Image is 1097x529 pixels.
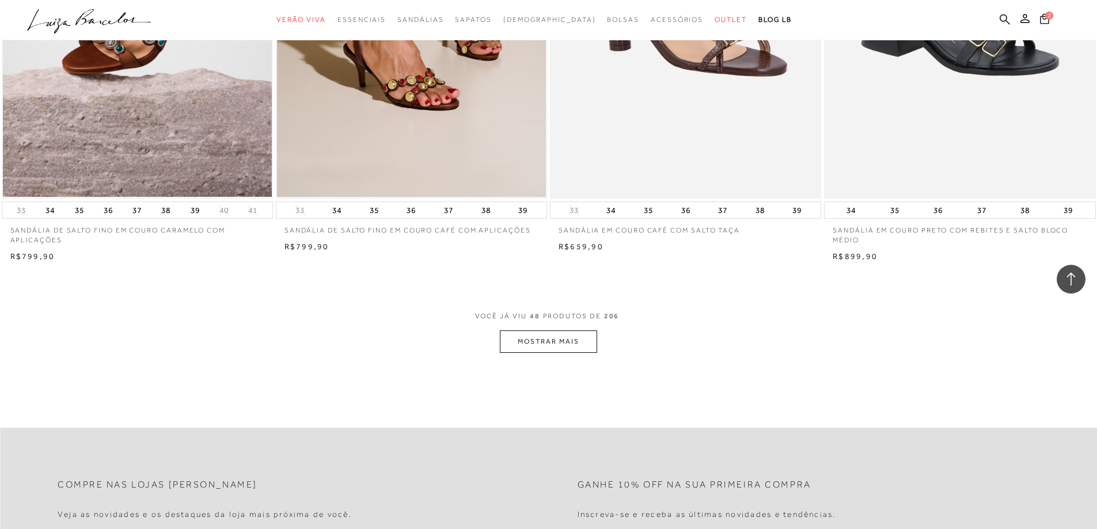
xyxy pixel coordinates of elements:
a: categoryNavScreenReaderText [651,9,703,31]
button: MOSTRAR MAIS [500,330,597,353]
a: SANDÁLIA EM COURO PRETO COM REBITES E SALTO BLOCO MÉDIO [824,219,1095,245]
button: 39 [515,202,531,218]
button: 35 [640,202,656,218]
span: 2 [1045,12,1053,20]
button: 38 [478,202,494,218]
button: 40 [216,205,232,216]
h2: Ganhe 10% off na sua primeira compra [578,479,811,490]
span: Sandálias [397,16,443,24]
span: [DEMOGRAPHIC_DATA] [503,16,596,24]
span: Bolsas [607,16,639,24]
span: Outlet [715,16,747,24]
span: R$899,90 [833,252,878,261]
span: Sapatos [455,16,491,24]
button: 36 [678,202,694,218]
a: SANDÁLIA EM COURO CAFÉ COM SALTO TAÇA [550,219,821,235]
button: 37 [441,202,457,218]
span: R$799,90 [284,242,329,251]
button: 37 [974,202,990,218]
button: 34 [329,202,345,218]
span: VOCÊ JÁ VIU PRODUTOS DE [475,312,622,320]
button: 38 [158,202,174,218]
span: 48 [530,312,540,320]
button: 35 [887,202,903,218]
button: 36 [100,202,116,218]
h2: Compre nas lojas [PERSON_NAME] [58,479,257,490]
button: 33 [566,205,582,216]
span: R$799,90 [10,252,55,261]
a: BLOG LB [758,9,792,31]
button: 35 [71,202,88,218]
button: 39 [789,202,805,218]
button: 33 [13,205,29,216]
button: 2 [1037,13,1053,28]
button: 37 [715,202,731,218]
span: 206 [604,312,620,320]
button: 37 [129,202,145,218]
button: 35 [366,202,382,218]
span: R$659,90 [559,242,603,251]
a: categoryNavScreenReaderText [455,9,491,31]
button: 39 [1060,202,1076,218]
span: Acessórios [651,16,703,24]
button: 39 [187,202,203,218]
button: 41 [245,205,261,216]
a: noSubCategoriesText [503,9,596,31]
span: Essenciais [337,16,386,24]
a: categoryNavScreenReaderText [397,9,443,31]
a: categoryNavScreenReaderText [337,9,386,31]
button: 34 [843,202,859,218]
button: 38 [752,202,768,218]
button: 34 [603,202,619,218]
button: 38 [1017,202,1033,218]
button: 36 [930,202,946,218]
h4: Veja as novidades e os destaques da loja mais próxima de você. [58,509,352,519]
button: 33 [292,205,308,216]
a: SANDÁLIA DE SALTO FINO EM COURO CAFÉ COM APLICAÇÕES [276,219,547,235]
a: categoryNavScreenReaderText [276,9,326,31]
button: 34 [42,202,58,218]
span: BLOG LB [758,16,792,24]
a: categoryNavScreenReaderText [715,9,747,31]
button: 36 [403,202,419,218]
a: categoryNavScreenReaderText [607,9,639,31]
span: Verão Viva [276,16,326,24]
a: SANDÁLIA DE SALTO FINO EM COURO CARAMELO COM APLICAÇÕES [2,219,273,245]
h4: Inscreva-se e receba as últimas novidades e tendências. [578,509,836,519]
